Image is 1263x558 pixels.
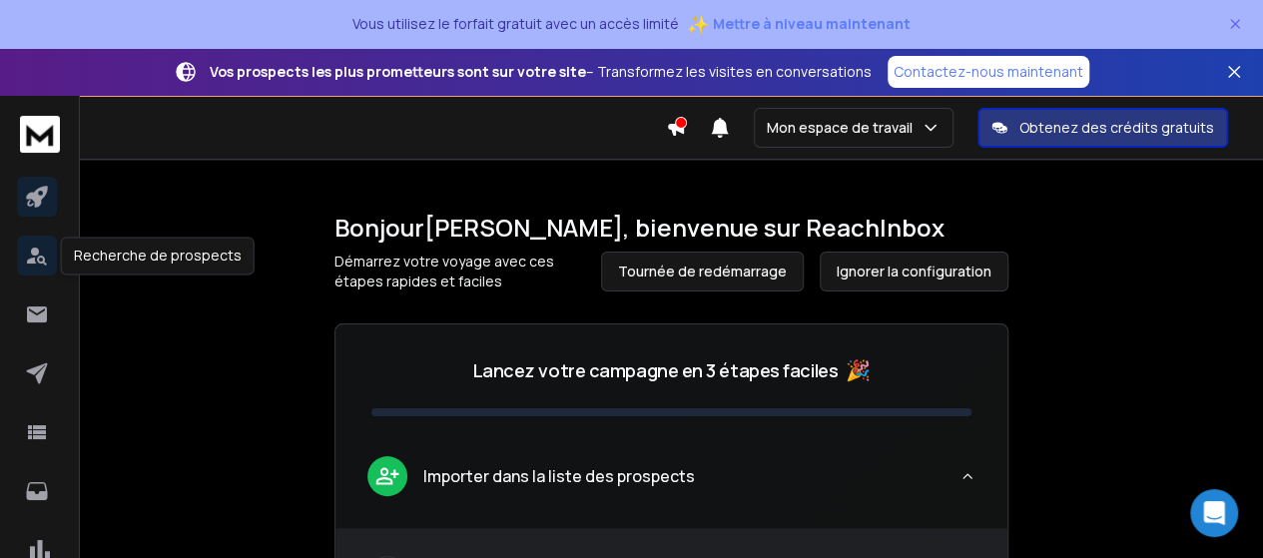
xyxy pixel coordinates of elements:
font: [PERSON_NAME] [424,211,623,244]
font: Contactez-nous maintenant [894,62,1083,81]
font: Démarrez votre voyage avec ces étapes rapides et faciles [334,252,554,290]
font: Mon espace de travail [767,118,913,137]
font: Obtenez des crédits gratuits [1019,118,1214,137]
font: ✨ [687,12,709,36]
font: Importer dans la liste des prospects [423,465,695,487]
font: , bienvenue sur ReachInbox [623,211,945,244]
button: Tournée de redémarrage [601,252,804,291]
div: Ouvrir Intercom Messenger [1190,489,1238,537]
font: Vous utilisez le forfait gratuit avec un accès limité [352,14,679,33]
font: 🎉 [846,356,871,383]
font: – Transformez les visites en conversations [586,62,872,81]
font: Recherche de prospects [74,246,242,265]
font: Lancez votre campagne en 3 étapes faciles [472,358,838,382]
font: Bonjour [334,211,424,244]
font: Tournée de redémarrage [618,262,787,280]
a: Contactez-nous maintenant [888,56,1089,88]
button: Obtenez des crédits gratuits [977,108,1228,148]
font: Ignorer la configuration [837,262,991,280]
font: Vos prospects les plus prometteurs sont sur votre site [210,62,586,81]
font: Mettre à niveau maintenant [713,14,911,33]
button: plombImporter dans la liste des prospects [335,440,1007,528]
button: ✨Mettre à niveau maintenant [687,4,911,44]
img: logo [20,116,60,153]
button: Ignorer la configuration [820,252,1008,291]
img: plomb [374,463,400,488]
